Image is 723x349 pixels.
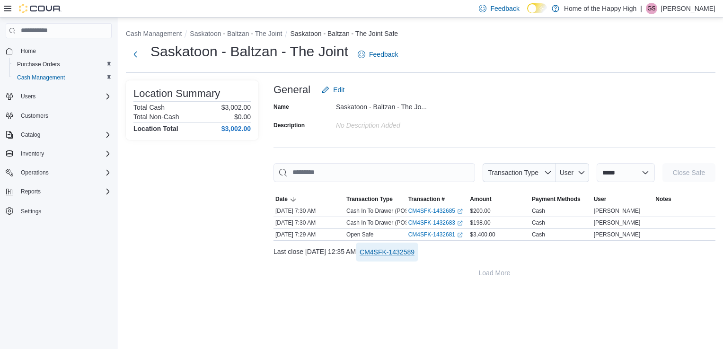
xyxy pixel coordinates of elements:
span: Users [21,93,35,100]
div: Gagandeep Singh Sachdeva [646,3,657,14]
input: This is a search bar. As you type, the results lower in the page will automatically filter. [273,163,475,182]
button: Transaction # [406,193,468,205]
div: [DATE] 7:29 AM [273,229,344,240]
span: Catalog [21,131,40,139]
button: Notes [653,193,715,205]
div: Cash [532,231,545,238]
span: [PERSON_NAME] [594,219,641,227]
span: Cash Management [13,72,112,83]
a: Feedback [354,45,402,64]
a: CM4SFK-1432683External link [408,219,463,227]
button: User [592,193,654,205]
span: Transaction # [408,195,445,203]
span: Notes [655,195,671,203]
button: Transaction Type [344,193,406,205]
span: Customers [21,112,48,120]
span: Edit [333,85,344,95]
span: Transaction Type [488,169,538,176]
label: Name [273,103,289,111]
div: Cash [532,207,545,215]
button: Catalog [2,128,115,141]
span: Feedback [490,4,519,13]
a: Purchase Orders [13,59,64,70]
a: Cash Management [13,72,69,83]
p: Open Safe [346,231,373,238]
span: Load More [479,268,511,278]
p: Cash In To Drawer (POS1) [346,219,414,227]
span: Close Safe [673,168,705,177]
span: Settings [21,208,41,215]
button: Date [273,193,344,205]
button: Reports [17,186,44,197]
button: Catalog [17,129,44,140]
button: Next [126,45,145,64]
div: Last close [DATE] 12:35 AM [273,243,715,262]
button: Cash Management [9,71,115,84]
span: GS [647,3,655,14]
label: Description [273,122,305,129]
nav: An example of EuiBreadcrumbs [126,29,715,40]
button: Inventory [17,148,48,159]
img: Cova [19,4,62,13]
button: Reports [2,185,115,198]
span: Operations [21,169,49,176]
button: Users [2,90,115,103]
span: User [560,169,574,176]
button: Customers [2,109,115,122]
h6: Total Non-Cash [133,113,179,121]
h3: General [273,84,310,96]
span: $198.00 [470,219,490,227]
span: Purchase Orders [17,61,60,68]
span: Reports [21,188,41,195]
h1: Saskatoon - Baltzan - The Joint [150,42,348,61]
span: [PERSON_NAME] [594,207,641,215]
span: Cash Management [17,74,65,81]
span: Home [17,45,112,57]
p: $3,002.00 [221,104,251,111]
svg: External link [457,209,463,214]
div: Cash [532,219,545,227]
button: User [555,163,589,182]
button: Purchase Orders [9,58,115,71]
span: Catalog [17,129,112,140]
svg: External link [457,220,463,226]
a: Customers [17,110,52,122]
div: Saskatoon - Baltzan - The Jo... [336,99,463,111]
span: Settings [17,205,112,217]
span: Transaction Type [346,195,393,203]
span: Payment Methods [532,195,581,203]
div: [DATE] 7:30 AM [273,217,344,228]
p: Cash In To Drawer (POS2) [346,207,414,215]
button: Users [17,91,39,102]
button: Edit [318,80,348,99]
a: Settings [17,206,45,217]
a: Home [17,45,40,57]
button: Operations [17,167,53,178]
a: CM4SFK-1432685External link [408,207,463,215]
span: Home [21,47,36,55]
span: Date [275,195,288,203]
span: Reports [17,186,112,197]
button: CM4SFK-1432589 [356,243,418,262]
span: Amount [470,195,491,203]
span: Users [17,91,112,102]
span: Inventory [17,148,112,159]
button: Close Safe [662,163,715,182]
button: Cash Management [126,30,182,37]
h6: Total Cash [133,104,165,111]
button: Settings [2,204,115,218]
h3: Location Summary [133,88,220,99]
span: User [594,195,607,203]
button: Payment Methods [530,193,592,205]
span: Purchase Orders [13,59,112,70]
button: Saskatoon - Baltzan - The Joint [190,30,282,37]
p: [PERSON_NAME] [661,3,715,14]
nav: Complex example [6,40,112,243]
span: $200.00 [470,207,490,215]
span: Inventory [21,150,44,157]
p: Home of the Happy High [564,3,636,14]
span: Feedback [369,50,398,59]
button: Amount [468,193,530,205]
button: Inventory [2,147,115,160]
